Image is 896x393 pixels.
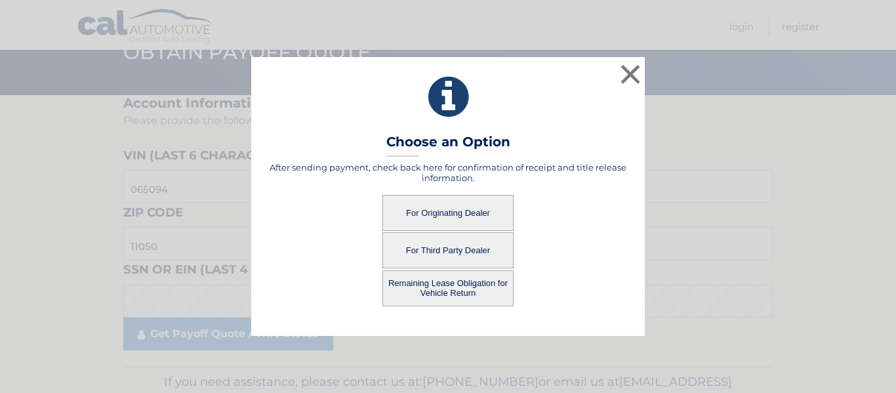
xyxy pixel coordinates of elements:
button: For Third Party Dealer [382,232,514,268]
button: For Originating Dealer [382,195,514,231]
button: Remaining Lease Obligation for Vehicle Return [382,270,514,306]
h3: Choose an Option [386,134,510,157]
button: × [617,61,643,87]
h5: After sending payment, check back here for confirmation of receipt and title release information. [268,162,628,183]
